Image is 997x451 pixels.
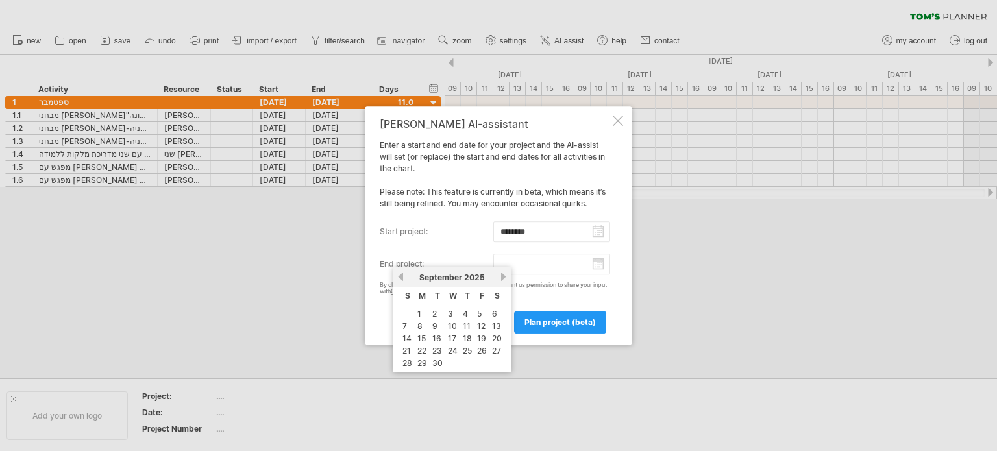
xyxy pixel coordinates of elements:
[449,291,457,300] span: Wednesday
[447,320,458,332] a: 10
[380,221,493,242] label: start project:
[405,291,410,300] span: Sunday
[380,118,610,334] div: Enter a start and end date for your project and the AI-assist will set (or replace) the start and...
[380,118,610,130] div: [PERSON_NAME] AI-assistant
[480,291,484,300] span: Friday
[491,320,502,332] a: 13
[401,345,412,357] a: 21
[462,345,473,357] a: 25
[476,332,487,345] a: 19
[447,345,459,357] a: 24
[416,308,423,320] a: 1
[431,345,443,357] a: 23
[380,254,493,274] label: end project:
[495,291,500,300] span: Saturday
[514,311,606,334] a: plan project (beta)
[391,288,411,295] a: OpenAI
[431,357,444,369] a: 30
[476,308,483,320] a: 5
[447,332,458,345] a: 17
[462,308,469,320] a: 4
[435,291,440,300] span: Tuesday
[416,332,427,345] a: 15
[464,273,485,282] span: 2025
[524,317,596,327] span: plan project (beta)
[416,357,428,369] a: 29
[491,308,498,320] a: 6
[416,345,428,357] a: 22
[396,272,406,282] a: previous
[476,320,487,332] a: 12
[416,320,424,332] a: 8
[419,291,426,300] span: Monday
[491,332,503,345] a: 20
[491,345,502,357] a: 27
[447,308,454,320] a: 3
[401,320,408,332] a: 7
[431,320,439,332] a: 9
[431,332,443,345] a: 16
[401,332,413,345] a: 14
[498,272,508,282] a: next
[431,308,438,320] a: 2
[465,291,470,300] span: Thursday
[462,320,472,332] a: 11
[419,273,462,282] span: September
[401,357,413,369] a: 28
[462,332,473,345] a: 18
[380,282,610,296] div: By clicking the 'plan project (beta)' button you grant us permission to share your input with for...
[476,345,488,357] a: 26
